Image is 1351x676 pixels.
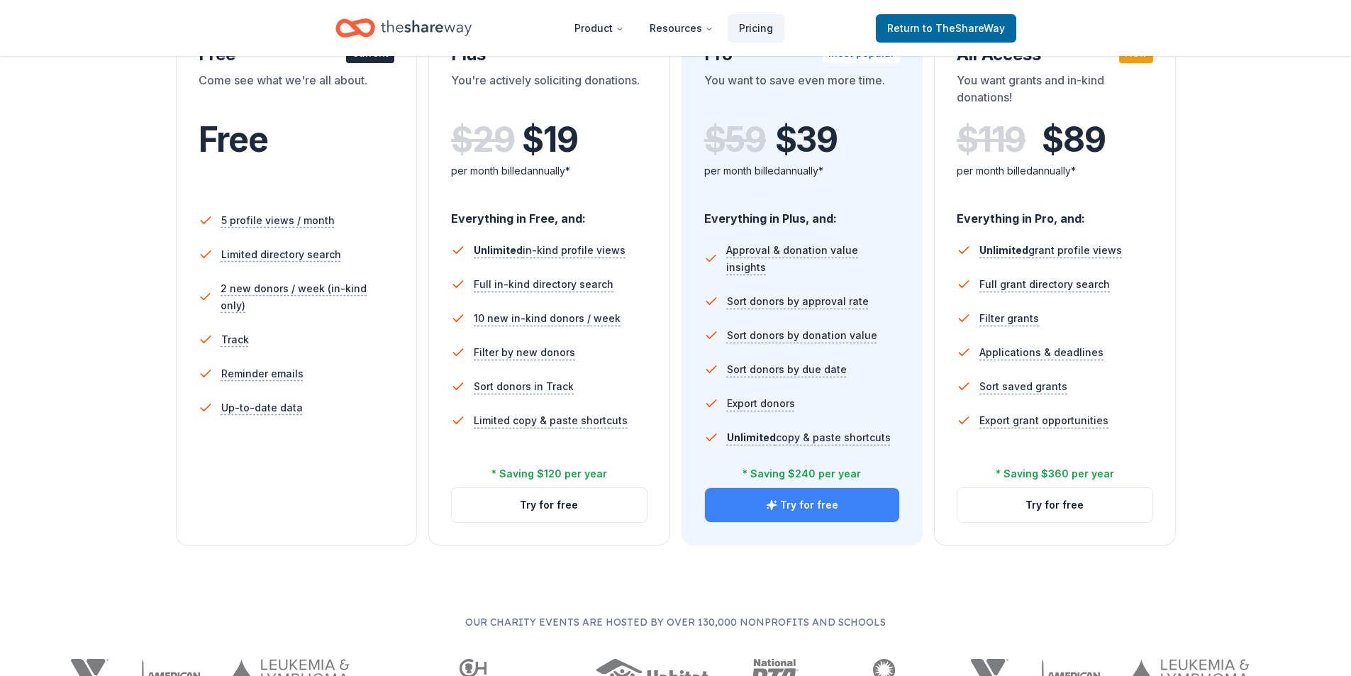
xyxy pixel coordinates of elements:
span: Sort saved grants [979,378,1067,395]
span: $ 19 [522,120,577,160]
div: Everything in Pro, and: [957,198,1153,228]
span: Export grant opportunities [979,412,1108,429]
span: Unlimited [727,431,776,443]
span: 10 new in-kind donors / week [474,310,621,327]
button: Product [563,14,635,43]
span: to TheShareWay [923,22,1005,34]
span: Sort donors in Track [474,378,574,395]
span: 5 profile views / month [221,212,335,229]
span: Free [199,118,268,160]
div: * Saving $360 per year [996,465,1114,482]
span: Full in-kind directory search [474,276,613,293]
button: Try for free [452,488,647,522]
button: Try for free [705,488,900,522]
nav: Main [563,11,784,45]
span: Filter by new donors [474,344,575,361]
div: You want to save even more time. [704,72,901,111]
span: copy & paste shortcuts [727,431,891,443]
span: Limited copy & paste shortcuts [474,412,628,429]
span: Up-to-date data [221,399,303,416]
div: per month billed annually* [704,162,901,179]
span: Sort donors by donation value [727,327,877,344]
div: Come see what we're all about. [199,72,395,111]
span: Unlimited [474,244,523,256]
a: Pricing [728,14,784,43]
a: Returnto TheShareWay [876,14,1016,43]
span: Full grant directory search [979,276,1110,293]
span: Approval & donation value insights [726,242,900,276]
span: Export donors [727,395,795,412]
p: Our charity events are hosted by over 130,000 nonprofits and schools [57,614,1294,631]
span: $ 39 [775,120,838,160]
div: per month billed annually* [451,162,647,179]
span: Track [221,331,249,348]
span: grant profile views [979,244,1122,256]
span: 2 new donors / week (in-kind only) [221,280,394,314]
button: Resources [638,14,725,43]
div: * Saving $120 per year [491,465,607,482]
div: Everything in Free, and: [451,198,647,228]
a: Home [335,11,472,45]
span: Reminder emails [221,365,304,382]
span: Limited directory search [221,246,341,263]
span: Unlimited [979,244,1028,256]
span: Sort donors by approval rate [727,293,869,310]
span: Return [887,20,1005,37]
div: per month billed annually* [957,162,1153,179]
div: Everything in Plus, and: [704,198,901,228]
span: in-kind profile views [474,244,626,256]
div: * Saving $240 per year [743,465,861,482]
span: Filter grants [979,310,1039,327]
span: Sort donors by due date [727,361,847,378]
div: You're actively soliciting donations. [451,72,647,111]
button: Try for free [957,488,1152,522]
span: Applications & deadlines [979,344,1103,361]
div: You want grants and in-kind donations! [957,72,1153,111]
span: $ 89 [1042,120,1105,160]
